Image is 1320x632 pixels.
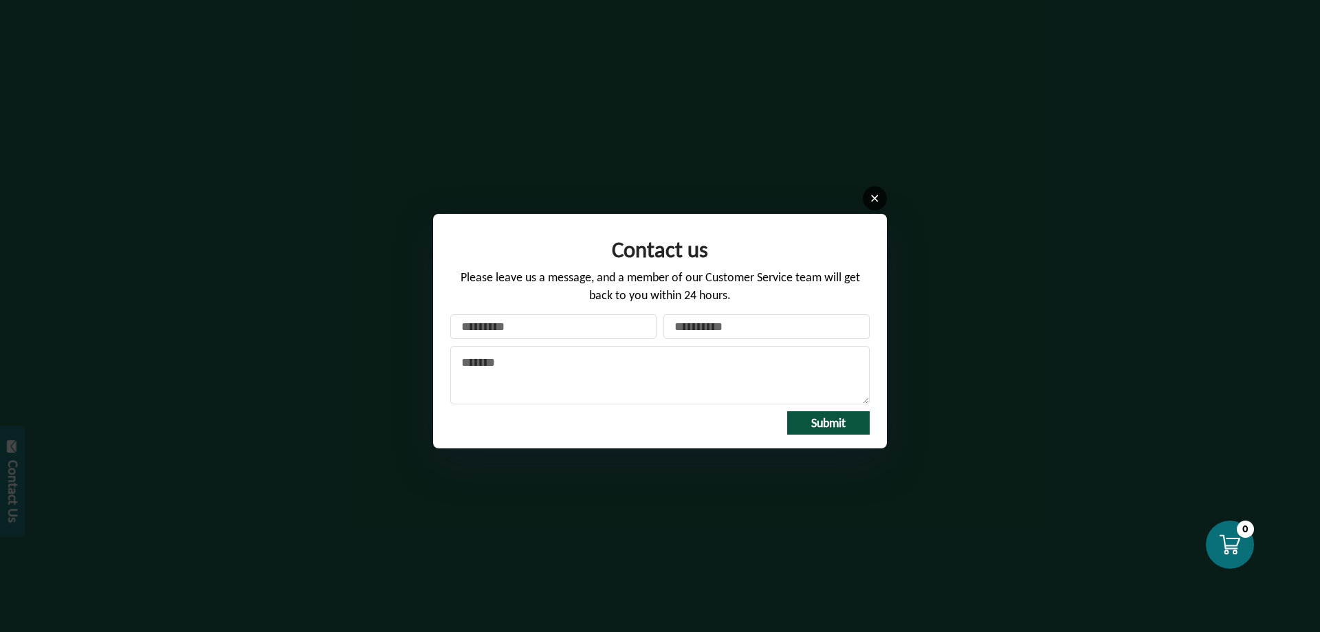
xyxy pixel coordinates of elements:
span: Submit [811,415,846,431]
input: Your email [663,314,870,339]
div: Please leave us a message, and a member of our Customer Service team will get back to you within ... [450,269,870,314]
button: Submit [787,411,870,435]
textarea: Message [450,346,870,404]
span: Contact us [612,236,708,263]
div: Form title [450,228,870,269]
div: 0 [1237,521,1254,538]
input: Your name [450,314,657,339]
